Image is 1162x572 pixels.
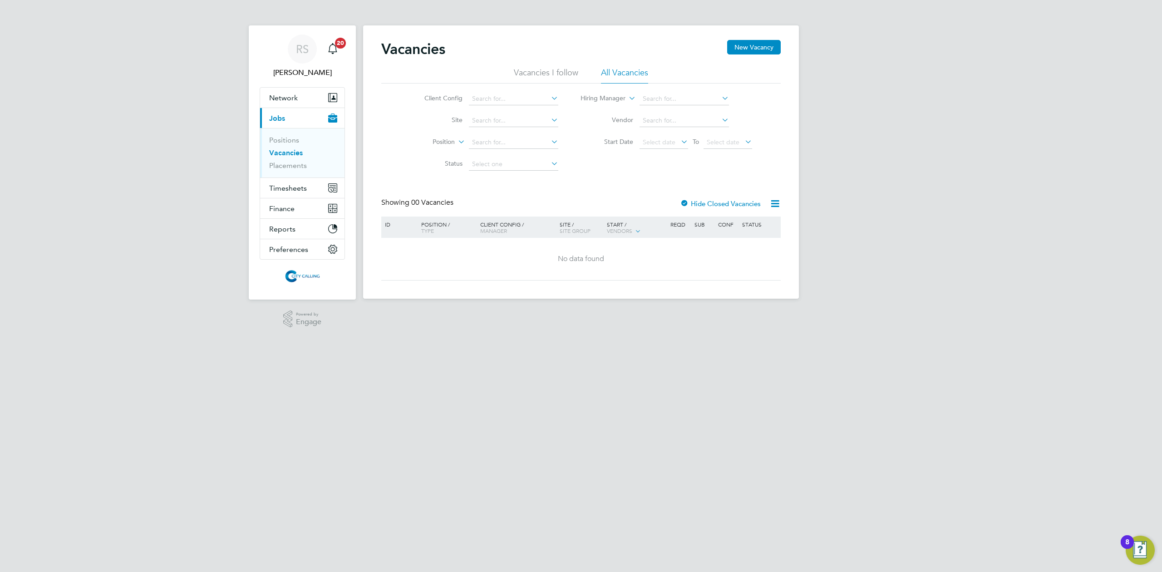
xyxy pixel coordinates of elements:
label: Vendor [581,116,633,124]
div: Start / [605,217,668,239]
img: citycalling-logo-retina.png [283,269,322,283]
span: Raje Saravanamuthu [260,67,345,78]
span: Site Group [560,227,591,234]
input: Search for... [469,136,558,149]
div: Jobs [260,128,345,178]
div: ID [383,217,414,232]
li: All Vacancies [601,67,648,84]
button: Jobs [260,108,345,128]
h2: Vacancies [381,40,445,58]
label: Status [410,159,463,168]
div: Conf [716,217,739,232]
span: Select date [707,138,739,146]
span: Vendors [607,227,632,234]
label: Site [410,116,463,124]
span: Powered by [296,311,321,318]
a: 20 [324,35,342,64]
button: Network [260,88,345,108]
button: Preferences [260,239,345,259]
div: Client Config / [478,217,557,238]
span: To [690,136,702,148]
a: Powered byEngage [283,311,322,328]
div: 8 [1125,542,1129,554]
div: Sub [692,217,716,232]
span: Network [269,94,298,102]
span: Manager [480,227,507,234]
input: Select one [469,158,558,171]
span: RS [296,43,309,55]
a: Positions [269,136,299,144]
span: 20 [335,38,346,49]
input: Search for... [469,114,558,127]
label: Hide Closed Vacancies [680,199,761,208]
label: Position [403,138,455,147]
div: No data found [383,254,779,264]
button: Reports [260,219,345,239]
div: Site / [557,217,605,238]
input: Search for... [469,93,558,105]
span: Timesheets [269,184,307,192]
span: Jobs [269,114,285,123]
div: Position / [414,217,478,238]
div: Reqd [668,217,692,232]
li: Vacancies I follow [514,67,578,84]
button: Finance [260,198,345,218]
a: RS[PERSON_NAME] [260,35,345,78]
nav: Main navigation [249,25,356,300]
label: Start Date [581,138,633,146]
span: Finance [269,204,295,213]
button: New Vacancy [727,40,781,54]
span: 00 Vacancies [411,198,453,207]
label: Client Config [410,94,463,102]
input: Search for... [640,93,729,105]
a: Placements [269,161,307,170]
div: Showing [381,198,455,207]
button: Open Resource Center, 8 new notifications [1126,536,1155,565]
div: Status [740,217,779,232]
label: Hiring Manager [573,94,625,103]
input: Search for... [640,114,729,127]
a: Vacancies [269,148,303,157]
span: Preferences [269,245,308,254]
span: Select date [643,138,675,146]
span: Engage [296,318,321,326]
a: Go to home page [260,269,345,283]
span: Reports [269,225,295,233]
button: Timesheets [260,178,345,198]
span: Type [421,227,434,234]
